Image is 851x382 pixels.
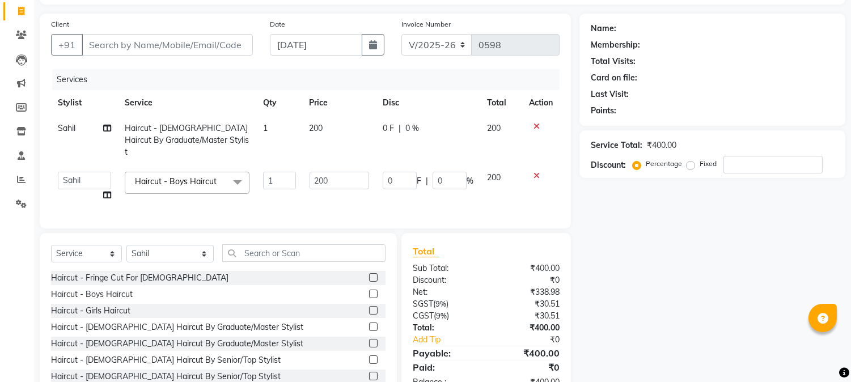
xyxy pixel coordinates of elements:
[222,244,386,262] input: Search or Scan
[405,122,419,134] span: 0 %
[217,176,222,186] a: x
[480,90,522,116] th: Total
[486,360,569,374] div: ₹0
[51,354,281,366] div: Haircut - [DEMOGRAPHIC_DATA] Haircut By Senior/Top Stylist
[270,19,285,29] label: Date
[487,123,501,133] span: 200
[404,262,486,274] div: Sub Total:
[303,90,376,116] th: Price
[52,69,568,90] div: Services
[51,321,303,333] div: Haircut - [DEMOGRAPHIC_DATA] Haircut By Graduate/Master Stylist
[591,105,616,117] div: Points:
[51,305,130,317] div: Haircut - Girls Haircut
[591,39,640,51] div: Membership:
[51,288,133,300] div: Haircut - Boys Haircut
[82,34,253,56] input: Search by Name/Mobile/Email/Code
[404,274,486,286] div: Discount:
[522,90,560,116] th: Action
[486,346,569,360] div: ₹400.00
[404,322,486,334] div: Total:
[399,122,401,134] span: |
[413,299,433,309] span: SGST
[404,310,486,322] div: ( )
[51,272,228,284] div: Haircut - Fringe Cut For [DEMOGRAPHIC_DATA]
[467,175,473,187] span: %
[58,123,75,133] span: Sahil
[500,334,569,346] div: ₹0
[487,172,501,182] span: 200
[383,122,394,134] span: 0 F
[51,19,69,29] label: Client
[404,286,486,298] div: Net:
[486,310,569,322] div: ₹30.51
[417,175,421,187] span: F
[426,175,428,187] span: |
[51,90,118,116] th: Stylist
[591,139,642,151] div: Service Total:
[486,262,569,274] div: ₹400.00
[591,159,626,171] div: Discount:
[591,23,616,35] div: Name:
[700,159,717,169] label: Fixed
[51,34,83,56] button: +91
[486,322,569,334] div: ₹400.00
[310,123,323,133] span: 200
[591,72,637,84] div: Card on file:
[591,88,629,100] div: Last Visit:
[404,334,500,346] a: Add Tip
[413,245,439,257] span: Total
[404,346,486,360] div: Payable:
[486,286,569,298] div: ₹338.98
[263,123,268,133] span: 1
[435,299,446,308] span: 9%
[404,298,486,310] div: ( )
[256,90,302,116] th: Qty
[436,311,447,320] span: 9%
[404,360,486,374] div: Paid:
[51,338,303,350] div: Haircut - [DEMOGRAPHIC_DATA] Haircut By Graduate/Master Stylist
[646,159,682,169] label: Percentage
[125,123,249,157] span: Haircut - [DEMOGRAPHIC_DATA] Haircut By Graduate/Master Stylist
[401,19,451,29] label: Invoice Number
[486,298,569,310] div: ₹30.51
[591,56,636,67] div: Total Visits:
[486,274,569,286] div: ₹0
[413,311,434,321] span: CGST
[135,176,217,186] span: Haircut - Boys Haircut
[647,139,676,151] div: ₹400.00
[376,90,480,116] th: Disc
[118,90,256,116] th: Service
